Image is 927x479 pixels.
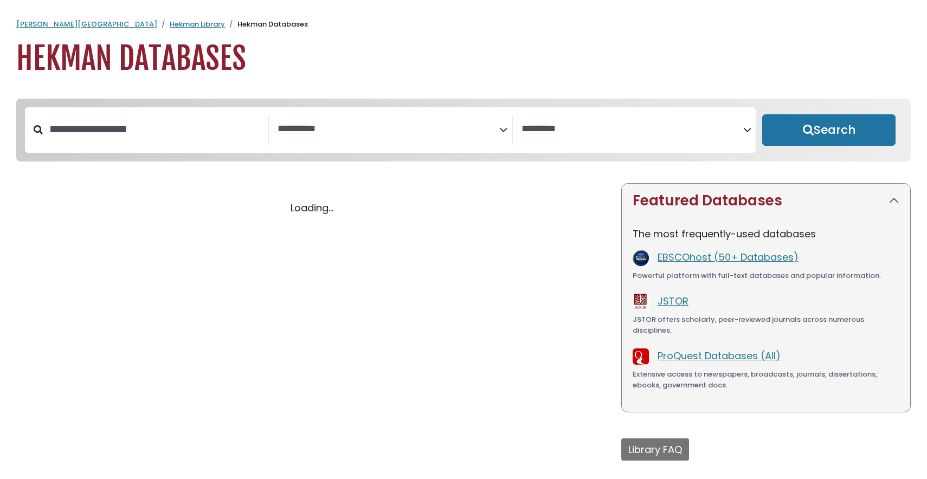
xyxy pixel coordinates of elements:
div: JSTOR offers scholarly, peer-reviewed journals across numerous disciplines. [633,314,899,335]
button: Library FAQ [621,438,689,461]
textarea: Search [278,124,499,135]
div: Loading... [16,200,608,215]
a: [PERSON_NAME][GEOGRAPHIC_DATA] [16,19,157,29]
li: Hekman Databases [225,19,308,30]
a: EBSCOhost (50+ Databases) [658,250,799,264]
h1: Hekman Databases [16,41,911,77]
nav: Search filters [16,99,911,161]
nav: breadcrumb [16,19,911,30]
textarea: Search [522,124,743,135]
input: Search database by title or keyword [43,120,268,138]
div: Extensive access to newspapers, broadcasts, journals, dissertations, ebooks, government docs. [633,369,899,390]
button: Featured Databases [622,184,910,218]
p: The most frequently-used databases [633,226,899,241]
a: ProQuest Databases (All) [658,349,781,363]
button: Submit for Search Results [762,114,896,146]
div: Powerful platform with full-text databases and popular information. [633,270,899,281]
a: JSTOR [658,294,688,308]
a: Hekman Library [170,19,225,29]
